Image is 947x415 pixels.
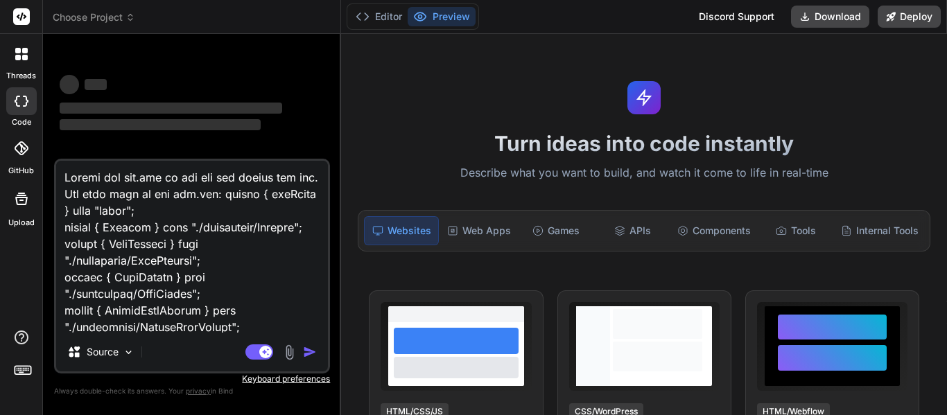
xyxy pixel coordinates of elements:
[186,387,211,395] span: privacy
[54,385,330,398] p: Always double-check its answers. Your in Bind
[87,345,119,359] p: Source
[56,161,328,333] textarea: Loremi dol sit.ame co adi eli sed doeius tem inc. Utl etdo magn al eni adm.ven: quisno { exeRcita...
[349,131,939,156] h1: Turn ideas into code instantly
[60,75,79,94] span: ‌
[281,344,297,360] img: attachment
[12,116,31,128] label: code
[6,70,36,82] label: threads
[759,216,833,245] div: Tools
[791,6,869,28] button: Download
[8,217,35,229] label: Upload
[878,6,941,28] button: Deploy
[60,103,282,114] span: ‌
[303,345,317,359] img: icon
[408,7,476,26] button: Preview
[519,216,593,245] div: Games
[85,79,107,90] span: ‌
[364,216,439,245] div: Websites
[8,165,34,177] label: GitHub
[596,216,669,245] div: APIs
[350,7,408,26] button: Editor
[835,216,924,245] div: Internal Tools
[60,119,261,130] span: ‌
[54,373,330,385] p: Keyboard preferences
[442,216,516,245] div: Web Apps
[53,10,135,24] span: Choose Project
[349,164,939,182] p: Describe what you want to build, and watch it come to life in real-time
[690,6,783,28] div: Discord Support
[123,346,134,358] img: Pick Models
[672,216,756,245] div: Components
